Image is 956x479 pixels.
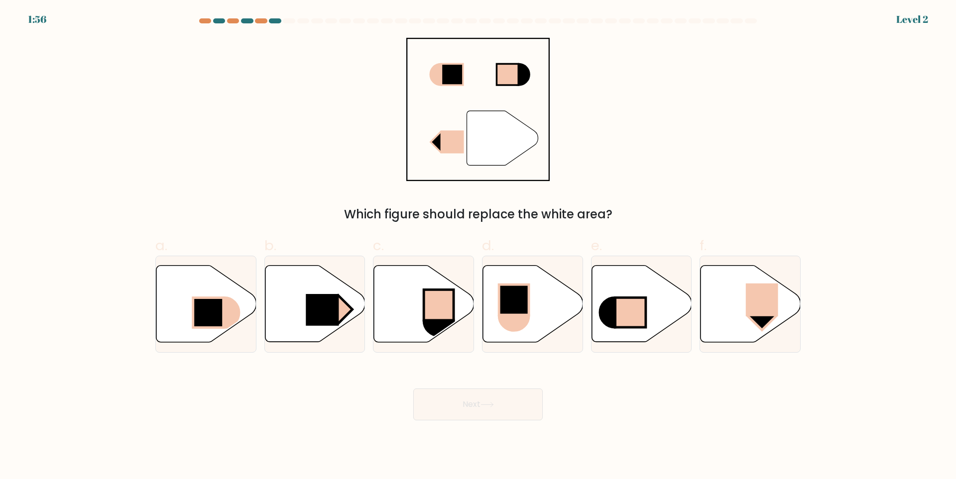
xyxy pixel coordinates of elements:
[413,388,543,420] button: Next
[482,236,494,255] span: d.
[467,111,538,166] g: "
[700,236,707,255] span: f.
[161,205,795,223] div: Which figure should replace the white area?
[896,12,928,27] div: Level 2
[28,12,46,27] div: 1:56
[264,236,276,255] span: b.
[373,236,384,255] span: c.
[155,236,167,255] span: a.
[591,236,602,255] span: e.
